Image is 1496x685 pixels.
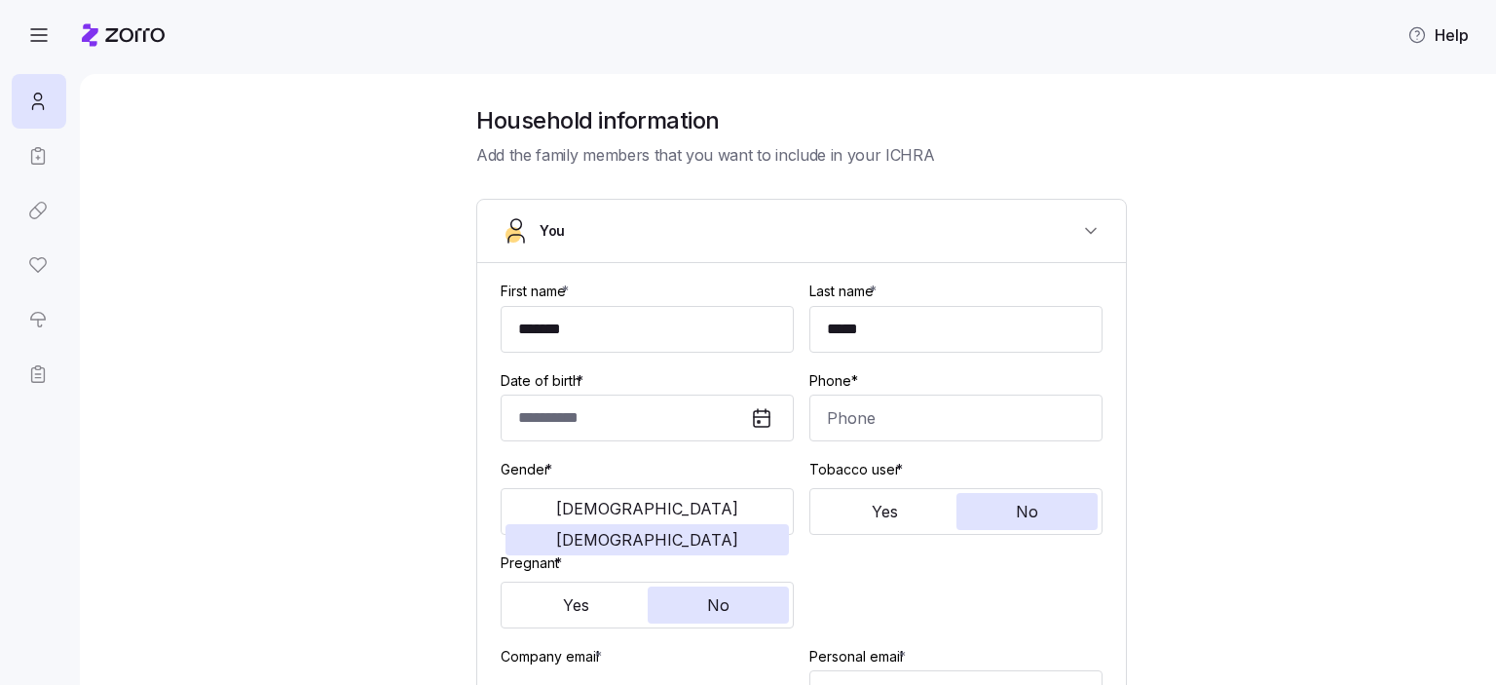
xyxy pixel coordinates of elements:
[501,370,587,392] label: Date of birth
[501,459,556,480] label: Gender
[540,221,565,241] span: You
[1407,23,1469,47] span: Help
[476,143,1127,168] span: Add the family members that you want to include in your ICHRA
[809,646,910,667] label: Personal email
[556,501,738,516] span: [DEMOGRAPHIC_DATA]
[809,459,907,480] label: Tobacco user
[809,395,1103,441] input: Phone
[1016,504,1038,519] span: No
[556,532,738,548] span: [DEMOGRAPHIC_DATA]
[872,504,898,519] span: Yes
[809,370,858,392] label: Phone*
[477,200,1126,263] button: You
[476,105,1127,135] h1: Household information
[809,281,880,302] label: Last name
[501,281,573,302] label: First name
[707,597,729,613] span: No
[501,552,566,574] label: Pregnant
[1392,16,1484,55] button: Help
[563,597,589,613] span: Yes
[501,646,606,667] label: Company email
